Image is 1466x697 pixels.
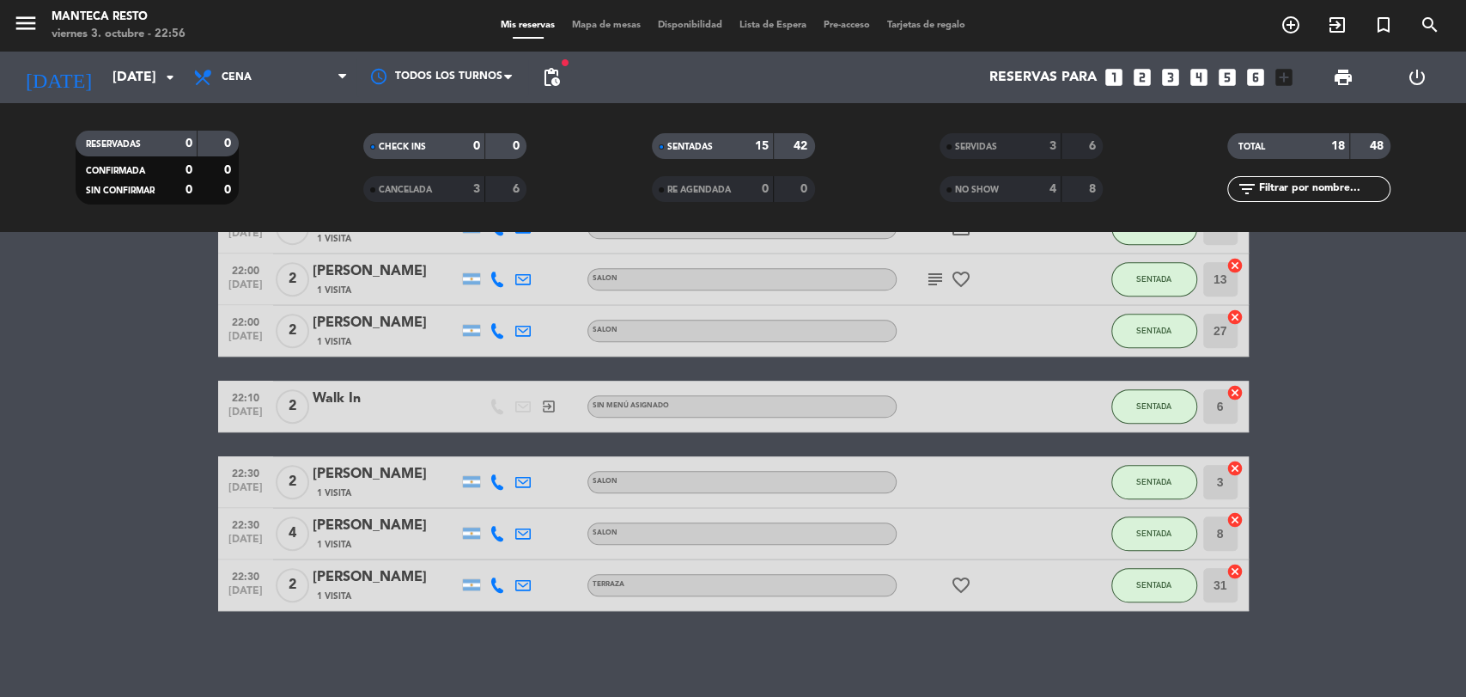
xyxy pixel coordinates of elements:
[276,262,309,297] span: 2
[317,232,351,246] span: 1 Visita
[1226,511,1244,529] i: cancel
[925,269,946,290] i: subject
[224,138,234,150] strong: 0
[1136,580,1171,590] span: SENTADA
[1111,568,1197,602] button: SENTADA
[1188,66,1210,89] i: looks_4
[86,140,141,149] span: RESERVADAS
[186,184,192,196] strong: 0
[1136,477,1171,486] span: SENTADA
[224,279,267,299] span: [DATE]
[1420,15,1440,35] i: search
[224,534,267,553] span: [DATE]
[224,228,267,248] span: [DATE]
[313,515,459,537] div: [PERSON_NAME]
[473,140,480,152] strong: 0
[52,26,186,43] div: viernes 3. octubre - 22:56
[955,143,997,151] span: SERVIDAS
[989,70,1097,86] span: Reservas para
[13,10,39,36] i: menu
[1238,143,1264,151] span: TOTAL
[1226,384,1244,401] i: cancel
[1136,274,1171,284] span: SENTADA
[224,514,267,534] span: 22:30
[513,140,523,152] strong: 0
[276,389,309,424] span: 2
[224,331,267,351] span: [DATE]
[1331,140,1345,152] strong: 18
[317,486,351,500] span: 1 Visita
[649,21,731,30] span: Disponibilidad
[593,402,669,409] span: Sin menú asignado
[379,186,432,194] span: CANCELADA
[224,566,267,585] span: 22:30
[955,186,999,194] span: NO SHOW
[1333,67,1353,88] span: print
[1327,15,1347,35] i: exit_to_app
[224,184,234,196] strong: 0
[593,327,617,333] span: SALON
[1226,257,1244,274] i: cancel
[52,9,186,26] div: Manteca Resto
[224,407,267,426] span: [DATE]
[762,183,769,195] strong: 0
[1244,66,1267,89] i: looks_6
[313,312,459,334] div: [PERSON_NAME]
[1380,52,1453,103] div: LOG OUT
[541,67,562,88] span: pending_actions
[224,585,267,605] span: [DATE]
[667,143,713,151] span: SENTADAS
[1373,15,1394,35] i: turned_in_not
[313,463,459,486] div: [PERSON_NAME]
[13,58,104,96] i: [DATE]
[541,399,557,414] i: exit_to_app
[1088,183,1098,195] strong: 8
[1136,401,1171,411] span: SENTADA
[1159,66,1182,89] i: looks_3
[224,482,267,502] span: [DATE]
[313,388,459,410] div: Walk In
[160,67,180,88] i: arrow_drop_down
[224,462,267,482] span: 22:30
[186,138,192,150] strong: 0
[1111,465,1197,499] button: SENTADA
[1370,140,1387,152] strong: 48
[1049,140,1056,152] strong: 3
[593,581,624,588] span: TERRAZA
[224,260,267,279] span: 22:00
[800,183,811,195] strong: 0
[1256,180,1390,199] input: Filtrar por nombre...
[593,529,617,536] span: SALON
[560,58,570,68] span: fiber_manual_record
[794,140,811,152] strong: 42
[815,21,879,30] span: Pre-acceso
[13,10,39,42] button: menu
[473,183,480,195] strong: 3
[224,387,267,407] span: 22:10
[755,140,769,152] strong: 15
[1088,140,1098,152] strong: 6
[951,269,971,290] i: favorite_border
[513,183,523,195] strong: 6
[879,21,974,30] span: Tarjetas de regalo
[317,335,351,349] span: 1 Visita
[86,167,145,175] span: CONFIRMADA
[731,21,815,30] span: Lista de Espera
[593,275,617,282] span: SALON
[276,568,309,602] span: 2
[317,538,351,552] span: 1 Visita
[563,21,649,30] span: Mapa de mesas
[1226,309,1244,326] i: cancel
[1111,314,1197,348] button: SENTADA
[492,21,563,30] span: Mis reservas
[1406,67,1426,88] i: power_settings_new
[1280,15,1301,35] i: add_circle_outline
[1111,517,1197,551] button: SENTADA
[313,260,459,283] div: [PERSON_NAME]
[86,186,155,195] span: SIN CONFIRMAR
[224,311,267,331] span: 22:00
[1226,460,1244,477] i: cancel
[951,575,971,596] i: favorite_border
[379,143,426,151] span: CHECK INS
[222,71,252,83] span: Cena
